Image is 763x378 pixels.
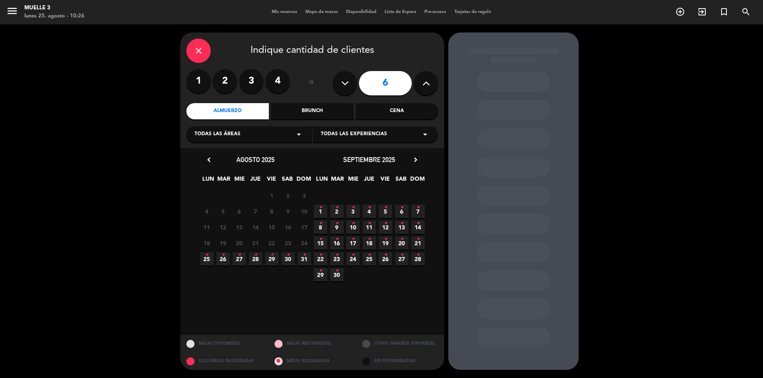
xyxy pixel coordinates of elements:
span: 23 [281,236,295,250]
button: menu [6,5,18,20]
i: turned_in_not [719,7,729,17]
i: • [417,201,419,214]
div: Muelle 3 [24,4,84,12]
span: septiembre 2025 [343,156,395,164]
span: 24 [346,252,360,266]
label: 4 [266,69,290,93]
span: Lista de Espera [380,10,420,14]
i: • [270,248,273,261]
span: 26 [379,252,392,266]
i: • [417,233,419,246]
i: • [335,233,338,246]
span: 29 [265,252,279,266]
i: • [335,264,338,277]
i: • [384,217,387,230]
span: 23 [330,252,344,266]
i: • [352,248,354,261]
span: 31 [298,252,311,266]
span: 15 [314,236,327,250]
div: MESAS DISPONIBLES [180,335,268,352]
span: 20 [395,236,409,250]
span: 24 [298,236,311,250]
span: 21 [249,236,262,250]
label: 3 [239,69,264,93]
i: • [335,248,338,261]
i: • [319,248,322,261]
span: VIE [265,174,278,188]
i: • [352,217,354,230]
span: 26 [216,252,230,266]
i: • [368,233,371,246]
span: 14 [411,220,425,234]
span: LUN [315,174,329,188]
span: 30 [330,268,344,281]
span: 18 [363,236,376,250]
i: • [417,248,419,261]
i: • [319,233,322,246]
i: • [352,201,354,214]
i: • [384,201,387,214]
span: VIE [378,174,392,188]
span: 10 [298,205,311,218]
span: DOM [410,174,424,188]
span: 28 [411,252,425,266]
span: Pre-acceso [420,10,450,14]
div: Almuerzo [186,103,269,119]
i: add_circle_outline [675,7,685,17]
div: MESAS RESTRINGIDAS [268,335,357,352]
div: ó [298,69,324,97]
span: 12 [379,220,392,234]
span: 22 [265,236,279,250]
div: SIN DISPONIBILIDAD [356,352,444,370]
span: 1 [265,189,279,202]
span: 13 [395,220,409,234]
i: • [287,248,290,261]
div: Cena [356,103,438,119]
span: 16 [281,220,295,234]
i: • [384,248,387,261]
span: 27 [395,252,409,266]
span: Disponibilidad [342,10,380,14]
span: Tarjetas de regalo [450,10,495,14]
i: • [319,264,322,277]
div: lunes 25. agosto - 10:26 [24,12,84,20]
i: • [368,201,371,214]
i: • [384,233,387,246]
span: 4 [363,205,376,218]
span: SAB [281,174,294,188]
span: 9 [281,205,295,218]
i: chevron_left [205,156,213,164]
span: 22 [314,252,327,266]
span: 5 [379,205,392,218]
span: 14 [249,220,262,234]
span: Todas las áreas [195,130,240,138]
span: 4 [200,205,214,218]
i: • [303,248,306,261]
span: SAB [394,174,408,188]
div: MESAS BLOQUEADAS [268,352,357,370]
span: Mapa de mesas [301,10,342,14]
i: • [400,248,403,261]
i: arrow_drop_down [420,130,430,139]
span: 6 [395,205,409,218]
span: 12 [216,220,230,234]
span: 25 [200,252,214,266]
i: • [352,233,354,246]
span: JUE [249,174,262,188]
i: • [368,217,371,230]
i: • [319,201,322,214]
span: 19 [216,236,230,250]
i: • [205,248,208,261]
label: 2 [213,69,237,93]
span: 8 [265,205,279,218]
i: • [335,201,338,214]
i: chevron_right [411,156,420,164]
i: • [400,201,403,214]
span: 1 [314,205,327,218]
div: OTROS TAMAÑOS DIPONIBLES [356,335,444,352]
span: 25 [363,252,376,266]
i: • [417,217,419,230]
span: 30 [281,252,295,266]
span: 8 [314,220,327,234]
i: arrow_drop_down [294,130,304,139]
